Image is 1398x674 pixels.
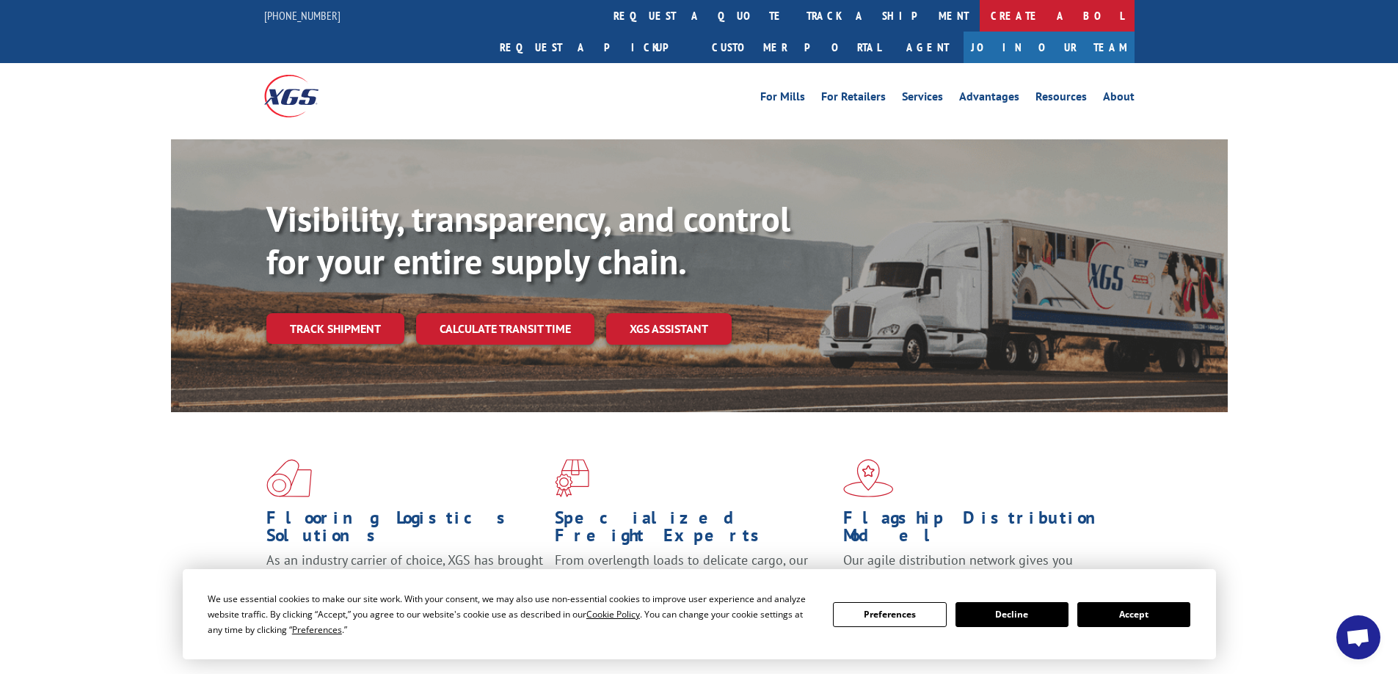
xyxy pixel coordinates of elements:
[264,8,341,23] a: [PHONE_NUMBER]
[821,91,886,107] a: For Retailers
[208,591,815,637] div: We use essential cookies to make our site work. With your consent, we may also use non-essential ...
[701,32,892,63] a: Customer Portal
[555,509,832,552] h1: Specialized Freight Experts
[902,91,943,107] a: Services
[606,313,732,345] a: XGS ASSISTANT
[292,623,342,636] span: Preferences
[833,602,946,627] button: Preferences
[555,552,832,617] p: From overlength loads to delicate cargo, our experienced staff knows the best way to move your fr...
[266,509,544,552] h1: Flooring Logistics Solutions
[843,552,1113,586] span: Our agile distribution network gives you nationwide inventory management on demand.
[266,552,543,604] span: As an industry carrier of choice, XGS has brought innovation and dedication to flooring logistics...
[959,91,1019,107] a: Advantages
[1035,91,1087,107] a: Resources
[1077,602,1190,627] button: Accept
[760,91,805,107] a: For Mills
[183,569,1216,659] div: Cookie Consent Prompt
[586,608,640,620] span: Cookie Policy
[843,509,1121,552] h1: Flagship Distribution Model
[892,32,964,63] a: Agent
[843,459,894,497] img: xgs-icon-flagship-distribution-model-red
[555,459,589,497] img: xgs-icon-focused-on-flooring-red
[416,313,594,345] a: Calculate transit time
[489,32,701,63] a: Request a pickup
[266,459,312,497] img: xgs-icon-total-supply-chain-intelligence-red
[955,602,1068,627] button: Decline
[266,196,790,284] b: Visibility, transparency, and control for your entire supply chain.
[266,313,404,344] a: Track shipment
[964,32,1135,63] a: Join Our Team
[1103,91,1135,107] a: About
[1336,615,1380,659] div: Open chat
